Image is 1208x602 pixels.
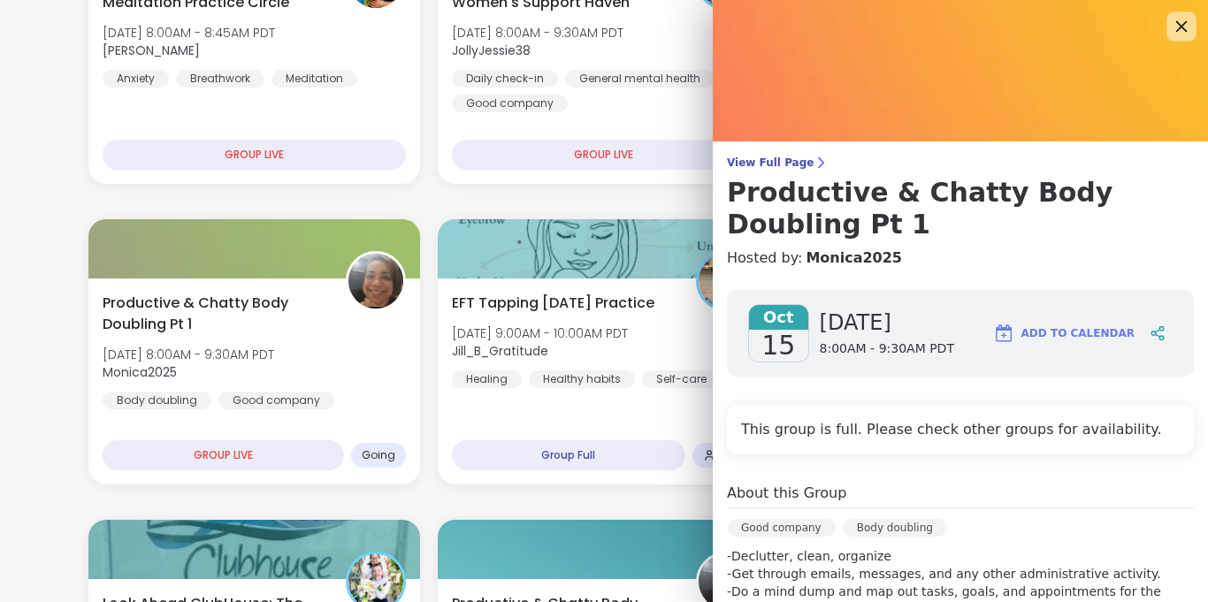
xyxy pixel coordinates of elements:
img: Jill_B_Gratitude [699,254,753,309]
a: View Full PageProductive & Chatty Body Doubling Pt 1 [727,156,1194,240]
span: EFT Tapping [DATE] Practice [452,293,654,314]
span: [DATE] 9:00AM - 10:00AM PDT [452,324,628,342]
b: Monica2025 [103,363,177,381]
div: Body doubling [843,519,947,537]
b: [PERSON_NAME] [103,42,200,59]
span: 8:00AM - 9:30AM PDT [820,340,954,358]
span: 15 [761,330,795,362]
span: [DATE] 8:00AM - 9:30AM PDT [103,346,274,363]
div: Good company [452,95,568,112]
div: Group Full [452,440,684,470]
div: Good company [727,519,836,537]
button: Add to Calendar [985,312,1143,354]
span: [DATE] 8:00AM - 8:45AM PDT [103,24,275,42]
h4: This group is full. Please check other groups for availability. [741,419,1180,440]
b: JollyJessie38 [452,42,531,59]
span: View Full Page [727,156,1194,170]
a: Monica2025 [806,248,902,269]
img: Monica2025 [348,254,403,309]
h4: About this Group [727,483,846,504]
div: GROUP LIVE [452,140,755,170]
div: General mental health [565,70,715,88]
div: Breathwork [176,70,264,88]
span: [DATE] 8:00AM - 9:30AM PDT [452,24,623,42]
div: Anxiety [103,70,169,88]
div: Meditation [271,70,357,88]
span: Add to Calendar [1021,325,1135,341]
div: Good company [218,392,334,409]
img: ShareWell Logomark [993,323,1014,344]
h3: Productive & Chatty Body Doubling Pt 1 [727,177,1194,240]
div: Healing [452,370,522,388]
span: [DATE] [820,309,954,337]
span: Oct [749,305,808,330]
b: Jill_B_Gratitude [452,342,548,360]
span: Going [362,448,395,462]
div: GROUP LIVE [103,440,344,470]
div: Self-care [642,370,721,388]
div: Healthy habits [529,370,635,388]
div: Daily check-in [452,70,558,88]
h4: Hosted by: [727,248,1194,269]
div: GROUP LIVE [103,140,406,170]
div: Body doubling [103,392,211,409]
span: Productive & Chatty Body Doubling Pt 1 [103,293,326,335]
